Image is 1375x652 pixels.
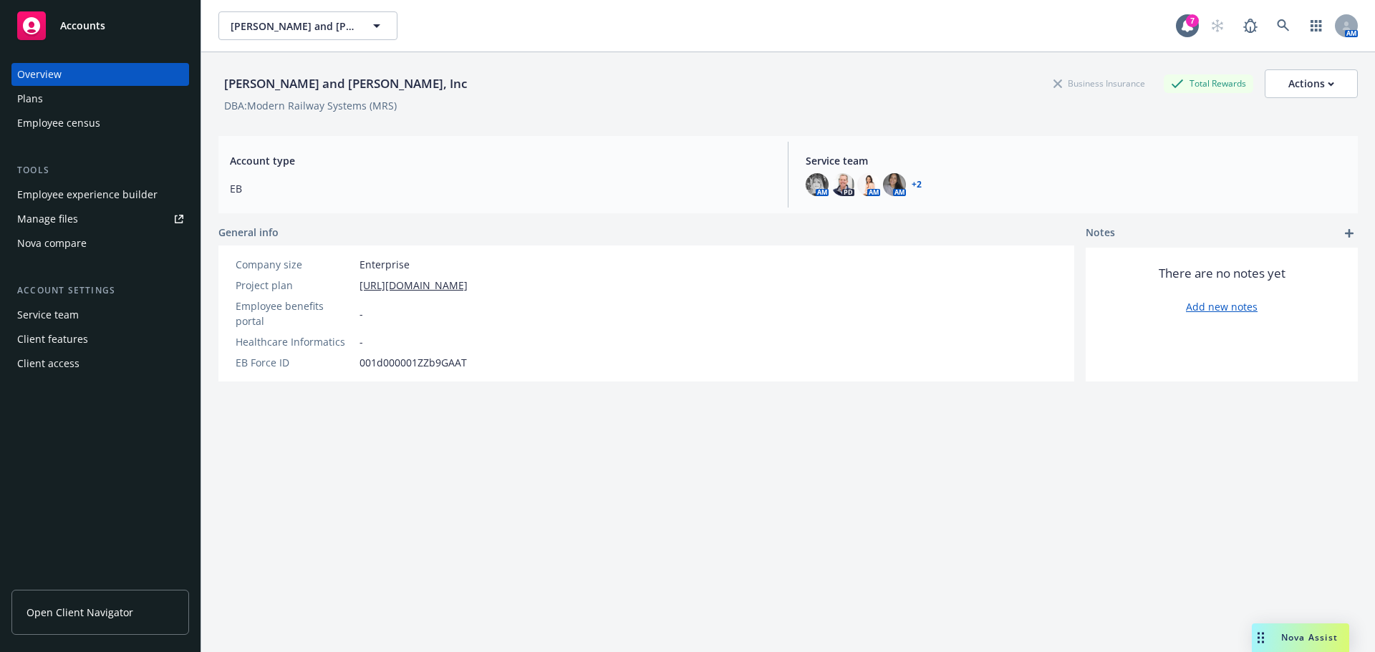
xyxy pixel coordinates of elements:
div: Drag to move [1252,623,1270,652]
button: [PERSON_NAME] and [PERSON_NAME], Inc [218,11,397,40]
div: Company size [236,257,354,272]
div: Business Insurance [1046,74,1152,92]
span: - [360,306,363,321]
span: There are no notes yet [1159,265,1285,282]
img: photo [831,173,854,196]
span: Service team [806,153,1346,168]
span: Accounts [60,20,105,31]
div: Actions [1288,70,1334,97]
div: Employee experience builder [17,183,158,206]
span: Notes [1086,225,1115,242]
div: Overview [17,63,62,86]
span: General info [218,225,279,240]
div: EB Force ID [236,355,354,370]
span: Open Client Navigator [26,605,133,620]
div: DBA: Modern Railway Systems (MRS) [224,98,397,113]
div: Employee census [17,112,100,135]
button: Nova Assist [1252,623,1349,652]
a: Overview [11,63,189,86]
a: Nova compare [11,232,189,255]
a: Client features [11,328,189,351]
img: photo [883,173,906,196]
a: Accounts [11,6,189,46]
span: [PERSON_NAME] and [PERSON_NAME], Inc [231,19,354,34]
span: Account type [230,153,771,168]
a: Client access [11,352,189,375]
div: Client features [17,328,88,351]
button: Actions [1265,69,1358,98]
div: 7 [1186,12,1199,25]
a: Start snowing [1203,11,1232,40]
div: [PERSON_NAME] and [PERSON_NAME], Inc [218,74,473,93]
div: Project plan [236,278,354,293]
div: Healthcare Informatics [236,334,354,349]
div: Nova compare [17,232,87,255]
div: Client access [17,352,79,375]
a: Employee census [11,112,189,135]
div: Plans [17,87,43,110]
a: Search [1269,11,1298,40]
img: photo [857,173,880,196]
a: Add new notes [1186,299,1258,314]
span: Nova Assist [1281,631,1338,643]
span: EB [230,181,771,196]
span: Enterprise [360,257,410,272]
a: Employee experience builder [11,183,189,206]
div: Account settings [11,283,189,298]
a: +2 [912,180,922,189]
div: Manage files [17,208,78,230]
a: Report a Bug [1236,11,1265,40]
div: Service team [17,303,79,326]
a: Plans [11,87,189,110]
span: - [360,334,363,349]
a: Service team [11,303,189,326]
div: Total Rewards [1164,74,1253,92]
a: add [1341,225,1358,242]
a: Switch app [1302,11,1331,40]
div: Tools [11,163,189,177]
div: Employee benefits portal [236,298,354,329]
img: photo [806,173,829,196]
a: [URL][DOMAIN_NAME] [360,278,468,293]
a: Manage files [11,208,189,230]
span: 001d000001ZZb9GAAT [360,355,467,370]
